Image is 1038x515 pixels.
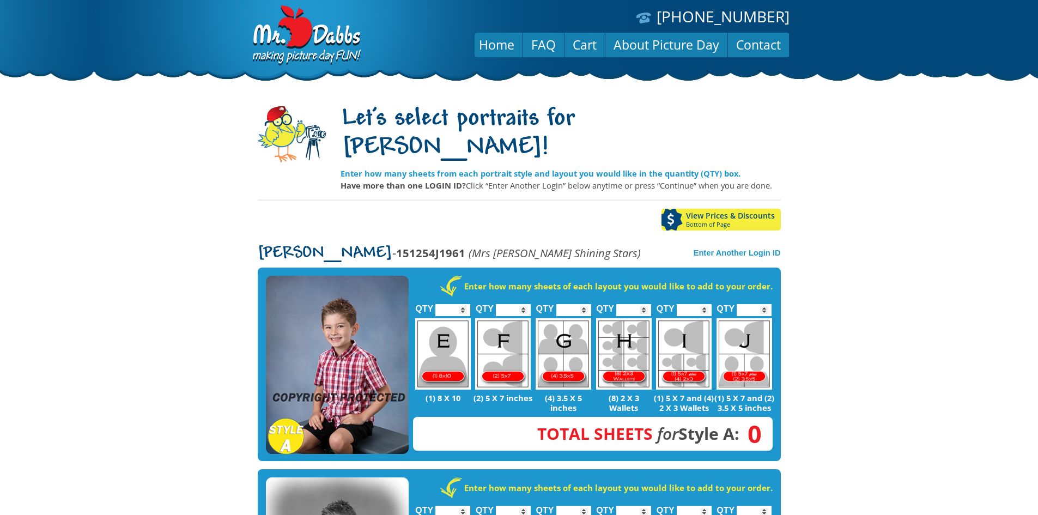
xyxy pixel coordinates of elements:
[475,318,531,390] img: F
[657,422,678,445] em: for
[717,318,772,390] img: J
[258,106,326,162] img: camera-mascot
[464,281,773,292] strong: Enter how many sheets of each layout you would like to add to your order.
[341,179,781,191] p: Click “Enter Another Login” below anytime or press “Continue” when you are done.
[473,393,533,403] p: (2) 5 X 7 inches
[415,318,471,390] img: E
[537,422,653,445] span: Total Sheets
[536,318,591,390] img: G
[471,32,523,58] a: Home
[476,292,494,319] label: QTY
[533,393,594,413] p: (4) 3.5 X 5 inches
[686,221,781,228] span: Bottom of Page
[249,5,362,66] img: Dabbs Company
[717,292,735,319] label: QTY
[341,105,781,163] h1: Let's select portraits for [PERSON_NAME]!
[523,32,564,58] a: FAQ
[341,180,466,191] strong: Have more than one LOGIN ID?
[464,482,773,493] strong: Enter how many sheets of each layout you would like to add to your order.
[657,6,790,27] a: [PHONE_NUMBER]
[266,276,409,455] img: STYLE A
[654,393,714,413] p: (1) 5 X 7 and (4) 2 X 3 Wallets
[593,393,654,413] p: (8) 2 X 3 Wallets
[657,292,675,319] label: QTY
[341,168,740,179] strong: Enter how many sheets from each portrait style and layout you would like in the quantity (QTY) box.
[258,245,392,262] span: [PERSON_NAME]
[564,32,605,58] a: Cart
[415,292,433,319] label: QTY
[728,32,789,58] a: Contact
[714,393,775,413] p: (1) 5 X 7 and (2) 3.5 X 5 inches
[537,422,739,445] strong: Style A:
[656,318,712,390] img: I
[596,318,652,390] img: H
[396,245,465,260] strong: 151254J1961
[739,428,762,440] span: 0
[596,292,614,319] label: QTY
[258,247,641,259] p: -
[694,249,781,257] a: Enter Another Login ID
[661,209,781,231] a: View Prices & DiscountsBottom of Page
[413,393,474,403] p: (1) 8 X 10
[605,32,727,58] a: About Picture Day
[469,245,641,260] em: (Mrs [PERSON_NAME] Shining Stars)
[536,292,554,319] label: QTY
